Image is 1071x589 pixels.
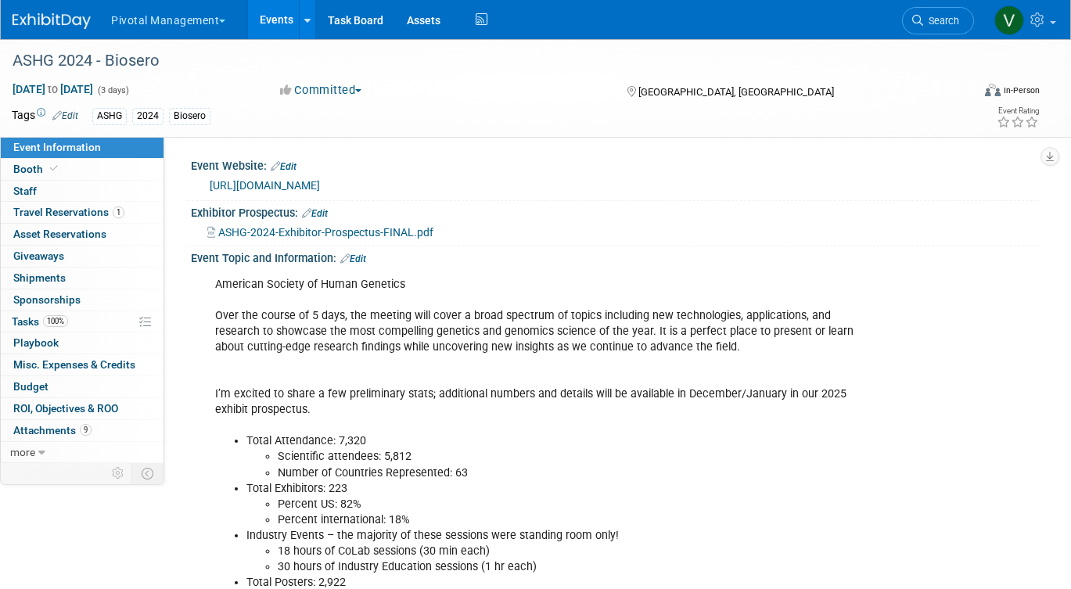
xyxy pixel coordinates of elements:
[96,85,129,95] span: (3 days)
[888,81,1040,105] div: Event Format
[169,108,210,124] div: Biosero
[1,268,164,289] a: Shipments
[13,271,66,284] span: Shipments
[1,398,164,419] a: ROI, Objectives & ROO
[80,424,92,436] span: 9
[13,163,61,175] span: Booth
[13,228,106,240] span: Asset Reservations
[1003,84,1040,96] div: In-Person
[302,208,328,219] a: Edit
[50,164,58,173] i: Booth reservation complete
[340,253,366,264] a: Edit
[278,544,865,559] li: 18 hours of CoLab sessions (30 min each)
[997,107,1039,115] div: Event Rating
[7,47,952,75] div: ASHG 2024 - Biosero
[1,224,164,245] a: Asset Reservations
[278,497,865,512] li: Percent US: 82%
[12,82,94,96] span: [DATE] [DATE]
[1,137,164,158] a: Event Information
[13,250,64,262] span: Giveaways
[13,380,49,393] span: Budget
[13,185,37,197] span: Staff
[1,311,164,332] a: Tasks100%
[1,246,164,267] a: Giveaways
[13,336,59,349] span: Playbook
[1,332,164,354] a: Playbook
[278,512,865,528] li: Percent international: 18%
[994,5,1024,35] img: Valerie Weld
[902,7,974,34] a: Search
[1,354,164,375] a: Misc. Expenses & Credits
[52,110,78,121] a: Edit
[13,293,81,306] span: Sponsorships
[271,161,297,172] a: Edit
[278,559,865,575] li: 30 hours of Industry Education sessions (1 hr each)
[45,83,60,95] span: to
[13,358,135,371] span: Misc. Expenses & Credits
[218,226,433,239] span: ASHG-2024-Exhibitor-Prospectus-FINAL.pdf
[985,84,1001,96] img: Format-Inperson.png
[246,433,865,449] li: Total Attendance: 7,320
[638,86,834,98] span: [GEOGRAPHIC_DATA], [GEOGRAPHIC_DATA]
[246,528,865,544] li: Industry Events – the majority of these sessions were standing room only!
[191,154,1040,174] div: Event Website:
[12,315,68,328] span: Tasks
[923,15,959,27] span: Search
[132,463,164,483] td: Toggle Event Tabs
[275,82,368,99] button: Committed
[113,207,124,218] span: 1
[92,108,127,124] div: ASHG
[13,13,91,29] img: ExhibitDay
[10,446,35,458] span: more
[1,289,164,311] a: Sponsorships
[12,107,78,125] td: Tags
[1,181,164,202] a: Staff
[1,442,164,463] a: more
[13,141,101,153] span: Event Information
[1,159,164,180] a: Booth
[13,206,124,218] span: Travel Reservations
[13,424,92,436] span: Attachments
[132,108,164,124] div: 2024
[13,402,118,415] span: ROI, Objectives & ROO
[278,465,865,481] li: Number of Countries Represented: 63
[1,376,164,397] a: Budget
[1,202,164,223] a: Travel Reservations1
[278,449,865,465] li: Scientific attendees: 5,812
[191,246,1040,267] div: Event Topic and Information:
[43,315,68,327] span: 100%
[105,463,132,483] td: Personalize Event Tab Strip
[207,226,433,239] a: ASHG-2024-Exhibitor-Prospectus-FINAL.pdf
[191,201,1040,221] div: Exhibitor Prospectus:
[1,420,164,441] a: Attachments9
[210,179,320,192] a: [URL][DOMAIN_NAME]
[246,481,865,497] li: Total Exhibitors: 223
